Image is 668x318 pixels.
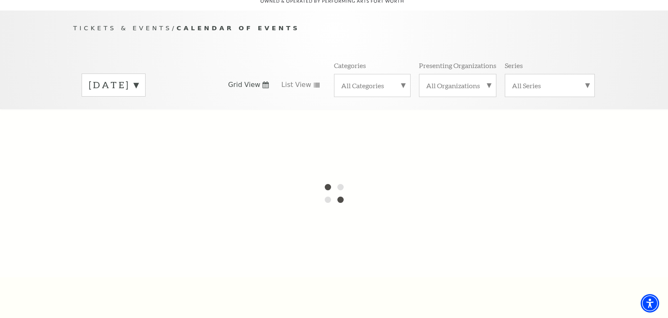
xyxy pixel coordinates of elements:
span: Tickets & Events [73,24,172,32]
p: Presenting Organizations [419,61,496,70]
span: Grid View [228,80,260,89]
div: Accessibility Menu [641,294,659,313]
label: All Organizations [426,81,489,90]
p: / [73,23,595,34]
span: Calendar of Events [177,24,300,32]
span: List View [281,80,311,89]
label: All Categories [341,81,403,90]
p: Categories [334,61,366,70]
label: All Series [512,81,588,90]
label: [DATE] [89,79,138,92]
p: Series [505,61,523,70]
